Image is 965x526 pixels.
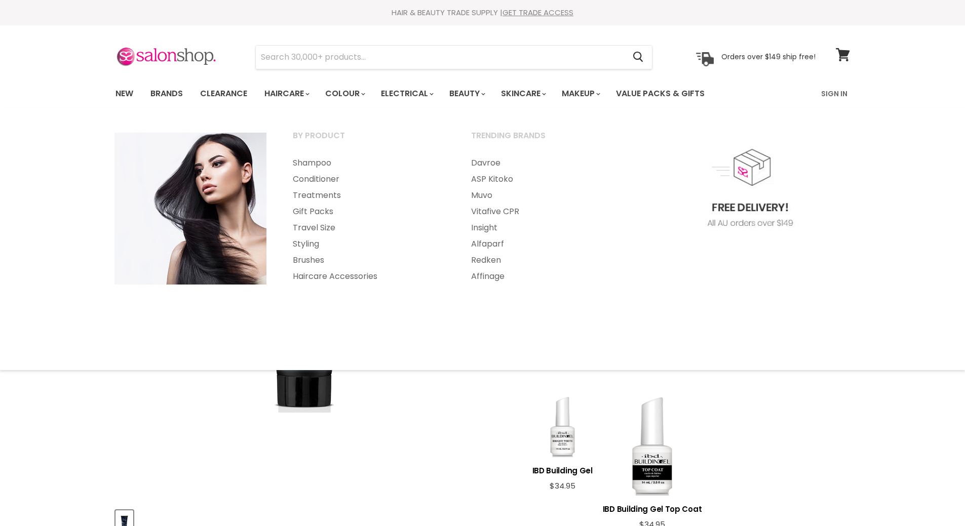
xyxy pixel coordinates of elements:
[721,52,816,61] p: Orders over $149 ship free!
[503,7,573,18] a: GET TRADE ACCESS
[625,46,652,69] button: Search
[108,83,141,104] a: New
[257,83,316,104] a: Haircare
[458,171,635,187] a: ASP Kitoko
[280,128,456,153] a: By Product
[458,128,635,153] a: Trending Brands
[458,155,635,285] ul: Main menu
[458,252,635,268] a: Redken
[554,83,606,104] a: Makeup
[603,396,702,496] a: View product:IBD Building Gel Top Coat
[815,83,854,104] a: Sign In
[103,79,863,108] nav: Main
[458,204,635,220] a: Vitafive CPR
[458,220,635,236] a: Insight
[143,83,190,104] a: Brands
[458,155,635,171] a: Davroe
[532,457,593,481] a: View product:IBD Building Gel
[608,83,712,104] a: Value Packs & Gifts
[493,83,552,104] a: Skincare
[458,268,635,285] a: Affinage
[280,268,456,285] a: Haircare Accessories
[280,155,456,285] ul: Main menu
[550,480,575,491] span: $34.95
[280,155,456,171] a: Shampoo
[532,396,593,457] a: View product:IBD Building Gel
[103,8,863,18] div: HAIR & BEAUTY TRADE SUPPLY |
[108,79,764,108] ul: Main menu
[192,83,255,104] a: Clearance
[280,204,456,220] a: Gift Packs
[280,236,456,252] a: Styling
[256,46,625,69] input: Search
[255,45,652,69] form: Product
[280,187,456,204] a: Treatments
[458,187,635,204] a: Muvo
[532,465,593,476] h3: IBD Building Gel
[603,503,702,515] h3: IBD Building Gel Top Coat
[280,171,456,187] a: Conditioner
[280,252,456,268] a: Brushes
[280,220,456,236] a: Travel Size
[318,83,371,104] a: Colour
[373,83,440,104] a: Electrical
[914,478,955,516] iframe: Gorgias live chat messenger
[442,83,491,104] a: Beauty
[458,236,635,252] a: Alfaparf
[603,496,702,520] a: View product:IBD Building Gel Top Coat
